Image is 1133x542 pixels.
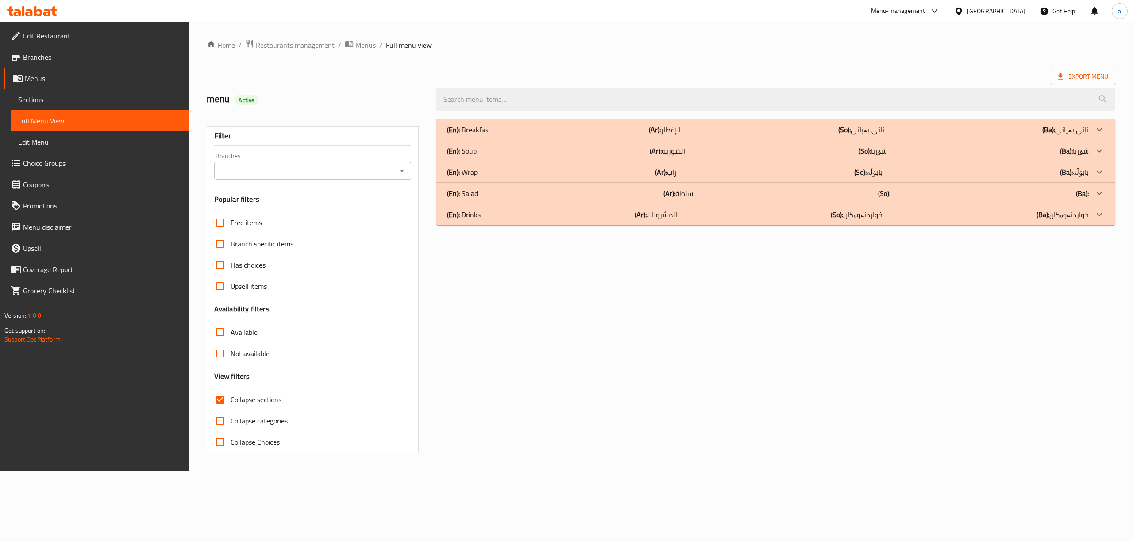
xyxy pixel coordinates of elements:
span: Active [235,96,258,104]
b: (Ba): [1037,208,1049,221]
h3: View filters [214,371,250,381]
b: (So): [878,187,890,200]
span: Full Menu View [18,115,182,126]
a: Full Menu View [11,110,189,131]
p: الشوربة [650,146,685,156]
span: a [1118,6,1121,16]
div: (En): Wrap(Ar):راب(So):بابۆڵە(Ba):بابۆڵە [436,161,1115,183]
p: بابۆڵە [854,167,883,177]
span: Version: [4,310,26,321]
span: Menu disclaimer [23,222,182,232]
b: (So): [831,208,843,221]
div: Active [235,95,258,105]
nav: breadcrumb [207,39,1115,51]
div: Menu-management [871,6,925,16]
p: Soup [447,146,477,156]
span: Grocery Checklist [23,285,182,296]
a: Upsell [4,238,189,259]
a: Menu disclaimer [4,216,189,238]
div: (En): Breakfast(Ar):الإفطار(So):نانی بەیانی(Ba):نانی بەیانی [436,119,1115,140]
a: Edit Restaurant [4,25,189,46]
li: / [379,40,382,50]
div: Filter [214,127,411,146]
b: (Ba): [1076,187,1089,200]
span: Choice Groups [23,158,182,169]
span: Edit Menu [18,137,182,147]
b: (Ar): [635,208,647,221]
span: Coupons [23,179,182,190]
b: (So): [854,165,867,179]
a: Branches [4,46,189,68]
span: Collapse Choices [231,437,280,447]
a: Menus [345,39,376,51]
span: Collapse sections [231,394,281,405]
button: Open [396,165,408,177]
div: (En): Salad(Ar):سلطة(So):(Ba): [436,183,1115,204]
b: (En): [447,208,460,221]
b: (Ar): [650,144,662,158]
b: (Ar): [655,165,667,179]
li: / [239,40,242,50]
a: Grocery Checklist [4,280,189,301]
b: (En): [447,165,460,179]
span: Branch specific items [231,238,293,249]
span: Collapse categories [231,415,288,426]
a: Home [207,40,235,50]
span: Available [231,327,258,338]
a: Edit Menu [11,131,189,153]
span: Sections [18,94,182,105]
b: (En): [447,144,460,158]
span: Free items [231,217,262,228]
b: (Ba): [1060,144,1073,158]
span: Export Menu [1058,71,1108,82]
p: نانی بەیانی [838,124,884,135]
span: Restaurants management [256,40,335,50]
span: Upsell items [231,281,267,292]
div: (En): Soup(Ar):الشوربة(So):شۆربا(Ba):شۆربا [436,140,1115,161]
span: Export Menu [1051,69,1115,85]
input: search [436,88,1115,111]
a: Choice Groups [4,153,189,174]
span: Full menu view [386,40,432,50]
p: شۆربا [859,146,887,156]
b: (So): [859,144,871,158]
span: Promotions [23,200,182,211]
a: Support.OpsPlatform [4,334,61,345]
p: الإفطار [649,124,680,135]
li: / [338,40,341,50]
span: Edit Restaurant [23,31,182,41]
b: (En): [447,187,460,200]
h3: Availability filters [214,304,270,314]
p: Wrap [447,167,478,177]
p: خواردنەوەکان [831,209,883,220]
p: خواردنەوەکان [1037,209,1089,220]
p: بابۆڵە [1060,167,1089,177]
div: [GEOGRAPHIC_DATA] [967,6,1025,16]
b: (En): [447,123,460,136]
p: راب [655,167,677,177]
a: Restaurants management [245,39,335,51]
a: Menus [4,68,189,89]
p: سلطة [663,188,693,199]
h3: Popular filters [214,194,411,204]
p: Salad [447,188,478,199]
b: (Ba): [1060,165,1073,179]
p: Drinks [447,209,481,220]
a: Coupons [4,174,189,195]
span: Menus [25,73,182,84]
span: Get support on: [4,325,45,336]
b: (Ar): [649,123,661,136]
a: Coverage Report [4,259,189,280]
b: (So): [838,123,851,136]
span: Coverage Report [23,264,182,275]
span: 1.0.0 [27,310,41,321]
b: (Ar): [663,187,675,200]
p: نانی بەیانی [1042,124,1089,135]
div: (En): Drinks(Ar):المشروبات(So):خواردنەوەکان(Ba):خواردنەوەکان [436,204,1115,225]
h2: menu [207,92,426,106]
a: Promotions [4,195,189,216]
span: Has choices [231,260,266,270]
p: المشروبات [635,209,677,220]
span: Menus [355,40,376,50]
b: (Ba): [1042,123,1055,136]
